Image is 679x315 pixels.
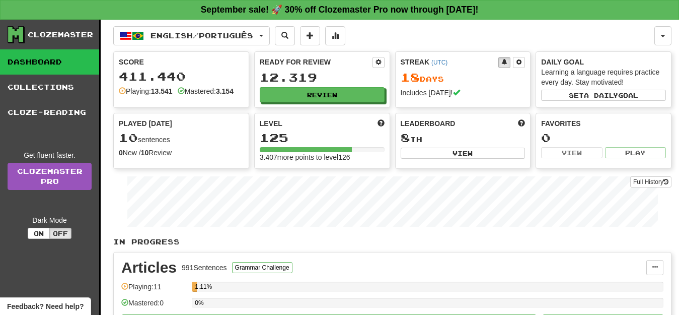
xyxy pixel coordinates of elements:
div: 1.11% [195,282,197,292]
strong: 3.154 [216,87,234,95]
div: Score [119,57,244,67]
div: Dark Mode [8,215,92,225]
div: 125 [260,132,385,144]
div: Mastered: 0 [121,298,187,314]
div: Includes [DATE]! [401,88,525,98]
a: ClozemasterPro [8,163,92,190]
button: More stats [325,26,345,45]
div: Day s [401,71,525,84]
div: 12.319 [260,71,385,84]
button: Review [260,87,385,102]
button: View [541,147,602,158]
p: In Progress [113,237,671,247]
button: View [401,148,525,159]
button: Seta dailygoal [541,90,666,101]
span: English / Português [150,31,253,40]
div: Favorites [541,118,666,129]
div: th [401,132,525,145]
div: Clozemaster [28,30,93,40]
button: Add sentence to collection [300,26,320,45]
span: 8 [401,131,410,145]
button: Full History [630,176,671,187]
span: Open feedback widget [7,301,84,311]
div: Get fluent faster. [8,150,92,160]
span: Leaderboard [401,118,456,129]
div: 411.440 [119,70,244,83]
strong: 10 [141,149,149,157]
button: Off [49,228,71,239]
span: 18 [401,70,420,84]
div: Daily Goal [541,57,666,67]
button: Play [605,147,666,158]
span: Score more points to level up [378,118,385,129]
div: 0 [541,132,666,144]
strong: 0 [119,149,123,157]
button: English/Português [113,26,270,45]
div: 991 Sentences [182,263,227,273]
div: Mastered: [178,86,234,96]
a: (UTC) [431,59,447,66]
div: Playing: [119,86,173,96]
div: Streak [401,57,499,67]
span: Played [DATE] [119,118,172,129]
span: 10 [119,131,138,145]
button: On [28,228,50,239]
button: Grammar Challenge [232,262,292,273]
strong: 13.541 [151,87,173,95]
span: a daily [584,92,618,99]
span: Level [260,118,282,129]
button: Search sentences [275,26,295,45]
div: New / Review [119,148,244,158]
span: This week in points, UTC [518,118,525,129]
div: sentences [119,132,244,145]
div: Playing: 11 [121,282,187,298]
div: 3.407 more points to level 126 [260,152,385,162]
div: Ready for Review [260,57,372,67]
div: Articles [121,260,177,275]
div: Learning a language requires practice every day. Stay motivated! [541,67,666,87]
strong: September sale! 🚀 30% off Clozemaster Pro now through [DATE]! [201,5,479,15]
